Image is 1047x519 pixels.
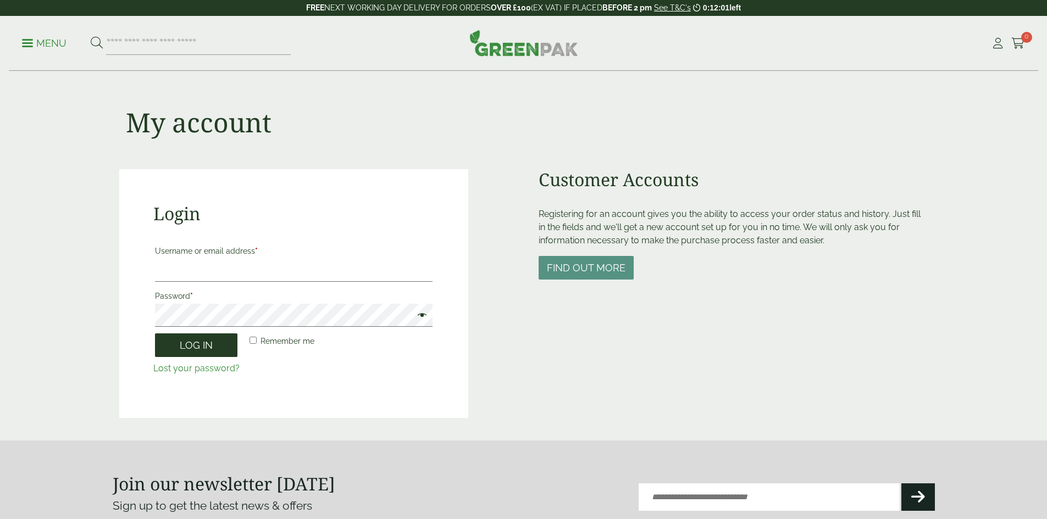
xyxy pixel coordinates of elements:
[261,337,314,345] span: Remember me
[153,363,240,373] a: Lost your password?
[113,472,335,495] strong: Join our newsletter [DATE]
[22,37,67,50] p: Menu
[153,203,434,224] h2: Login
[22,37,67,48] a: Menu
[729,3,741,12] span: left
[539,208,928,247] p: Registering for an account gives you the ability to access your order status and history. Just fi...
[654,3,691,12] a: See T&C's
[155,288,433,304] label: Password
[703,3,729,12] span: 0:12:01
[539,263,634,274] a: Find out more
[126,107,272,138] h1: My account
[469,30,578,56] img: GreenPak Supplies
[155,243,433,259] label: Username or email address
[1011,38,1025,49] i: Cart
[250,337,257,344] input: Remember me
[539,169,928,190] h2: Customer Accounts
[1021,32,1032,43] span: 0
[155,333,237,357] button: Log in
[602,3,652,12] strong: BEFORE 2 pm
[491,3,531,12] strong: OVER £100
[991,38,1005,49] i: My Account
[539,256,634,280] button: Find out more
[306,3,324,12] strong: FREE
[1011,35,1025,52] a: 0
[113,497,483,515] p: Sign up to get the latest news & offers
